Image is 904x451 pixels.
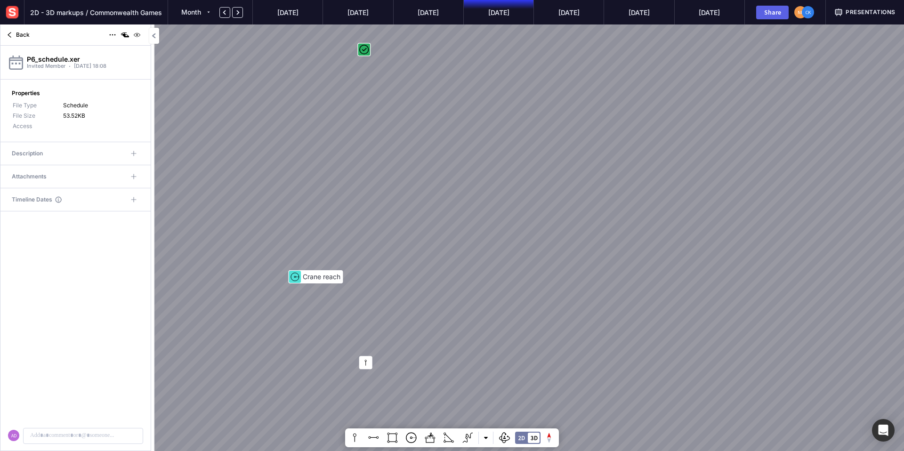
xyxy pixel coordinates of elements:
[846,8,896,16] span: Presentations
[303,273,340,281] span: Crane reach
[518,435,525,441] div: 2D
[531,435,538,441] div: 3D
[872,419,895,442] div: Open Intercom Messenger
[27,56,110,64] div: P6_schedule.xer
[131,29,143,40] img: visibility-on.svg
[12,194,52,205] span: Timeline Dates
[63,112,138,120] div: 53.52KB
[358,43,370,56] img: markup-icon-approved.svg
[70,63,110,69] span: [DATE] 18:08
[63,101,138,110] div: Schedule
[181,8,201,16] span: Month
[12,89,139,97] div: Properties
[4,4,21,21] img: sensat
[27,63,69,69] span: Invited Member
[756,6,789,19] button: Share
[806,9,811,16] text: CK
[13,101,63,110] div: File Type
[798,9,804,16] text: NK
[760,9,784,16] div: Share
[13,122,63,130] div: Access
[13,112,63,120] div: File Size
[12,171,47,182] span: Attachments
[12,148,43,159] span: Description
[834,8,843,16] img: presentation.svg
[11,433,16,439] text: AD
[16,31,30,39] span: Back
[30,8,162,17] span: 2D - 3D markups / Commonwealth Games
